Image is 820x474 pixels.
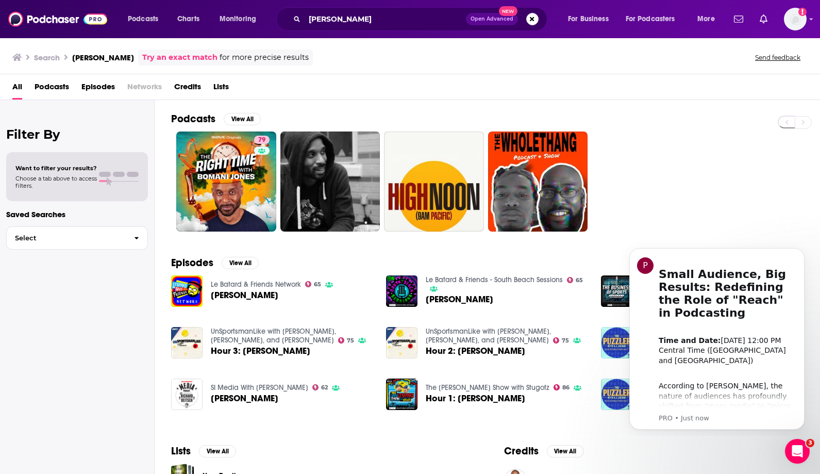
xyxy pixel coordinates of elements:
img: Podchaser - Follow, Share and Rate Podcasts [8,9,107,29]
span: for more precise results [220,52,309,63]
span: 65 [314,282,321,287]
span: Hour 1: [PERSON_NAME] [426,394,525,403]
img: Hour 2: Bomani Jones [386,327,417,358]
a: UnSportsmanLike with Evan, Canty, and Michelle [211,327,336,345]
span: Networks [127,78,162,100]
img: Hour 3: Bomani Jones [171,327,203,358]
button: Open AdvancedNew [466,13,518,25]
a: Le Batard & Friends - South Beach Sessions [426,275,563,284]
span: 75 [347,338,354,343]
span: Open Advanced [471,17,513,22]
h2: Podcasts [171,112,215,125]
span: 62 [321,385,328,390]
a: Try an exact match [142,52,217,63]
a: Credits [174,78,201,100]
span: [PERSON_NAME] [426,295,493,304]
a: Episodes [81,78,115,100]
img: "Ditloids" w/ Bomani Jones [601,327,632,358]
span: Select [7,235,126,241]
a: Bomani Jones [211,291,278,300]
img: User Profile [784,8,807,30]
img: Bomani Jones [171,275,203,307]
img: Bomani Jones [171,379,203,410]
span: Charts [177,12,199,26]
h3: Search [34,53,60,62]
a: CreditsView All [504,445,584,457]
span: New [499,6,517,16]
a: 79 [176,132,276,232]
span: 65 [576,278,583,283]
a: 65 [305,281,322,287]
img: Hour 1: Bomani Jones [386,379,417,410]
a: Lists [213,78,229,100]
a: The Dan Le Batard Show with Stugotz [426,383,549,392]
button: View All [199,445,236,457]
span: 79 [258,135,265,145]
button: View All [547,445,584,457]
img: "Know Your Jones" w/ Bomani Jones [601,379,632,410]
button: open menu [121,11,172,27]
a: 79 [254,136,270,144]
button: View All [222,257,259,269]
a: PodcastsView All [171,112,261,125]
a: ListsView All [171,445,236,457]
h2: Lists [171,445,191,457]
span: 3 [806,439,814,447]
a: 62 [312,384,328,390]
img: Bomani Jones [601,275,632,307]
a: All [12,78,22,100]
a: UnSportsmanLike with Evan, Canty, and Michelle [426,327,551,345]
span: Monitoring [220,12,256,26]
span: Logged in as rowan.sullivan [784,8,807,30]
button: View All [224,113,261,125]
span: 75 [562,338,569,343]
a: Show notifications dropdown [756,10,772,28]
a: Hour 2: Bomani Jones [426,347,525,355]
span: Podcasts [128,12,158,26]
a: Le Batard & Friends Network [211,280,301,289]
button: open menu [212,11,270,27]
a: Podcasts [35,78,69,100]
a: 65 [567,277,583,283]
h2: Filter By [6,127,148,142]
svg: Add a profile image [798,8,807,16]
a: Show notifications dropdown [730,10,747,28]
a: Bomani Jones [211,394,278,403]
input: Search podcasts, credits, & more... [305,11,466,27]
a: SI Media With Jimmy Traina [211,383,308,392]
button: open menu [619,11,690,27]
span: For Business [568,12,609,26]
h2: Episodes [171,256,213,269]
a: 75 [553,337,570,344]
iframe: Intercom live chat [785,439,810,464]
button: open menu [690,11,728,27]
span: Hour 2: [PERSON_NAME] [426,347,525,355]
button: open menu [561,11,622,27]
span: Want to filter your results? [15,165,97,172]
p: Saved Searches [6,209,148,219]
a: Hour 3: Bomani Jones [211,347,310,355]
div: Search podcasts, credits, & more... [286,7,557,31]
a: Bomani Jones [426,295,493,304]
span: [PERSON_NAME] [211,394,278,403]
button: Send feedback [752,53,804,62]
